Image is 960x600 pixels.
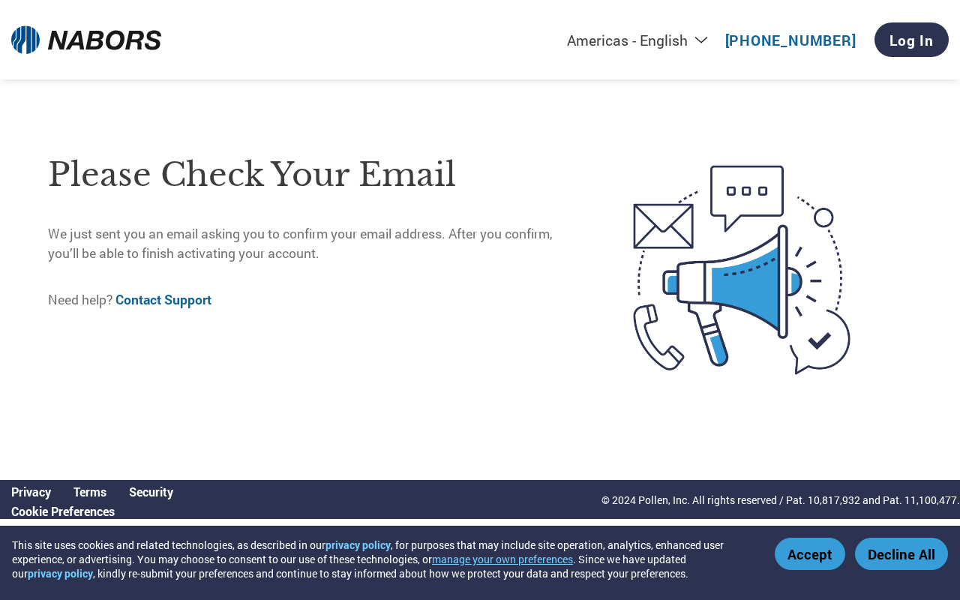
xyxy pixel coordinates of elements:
a: privacy policy [28,566,93,580]
p: We just sent you an email asking you to confirm your email address. After you confirm, you’ll be ... [48,224,571,264]
a: [PHONE_NUMBER] [725,31,856,49]
a: Terms [73,484,106,499]
img: open-email [571,139,912,402]
button: Accept [775,538,845,570]
div: This site uses cookies and related technologies, as described in our , for purposes that may incl... [12,538,753,580]
img: Nabors [11,19,161,61]
p: © 2024 Pollen, Inc. All rights reserved / Pat. 10,817,932 and Pat. 11,100,477. [601,492,960,508]
a: Log In [874,22,949,57]
a: privacy policy [325,538,391,552]
button: manage your own preferences [432,552,573,566]
a: Privacy [11,484,51,499]
a: Security [129,484,173,499]
a: Contact Support [115,291,211,308]
button: Decline All [855,538,948,570]
p: Need help? [48,290,571,310]
a: Cookie Preferences, opens a dedicated popup modal window [11,503,115,519]
h1: Please check your email [48,151,571,199]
